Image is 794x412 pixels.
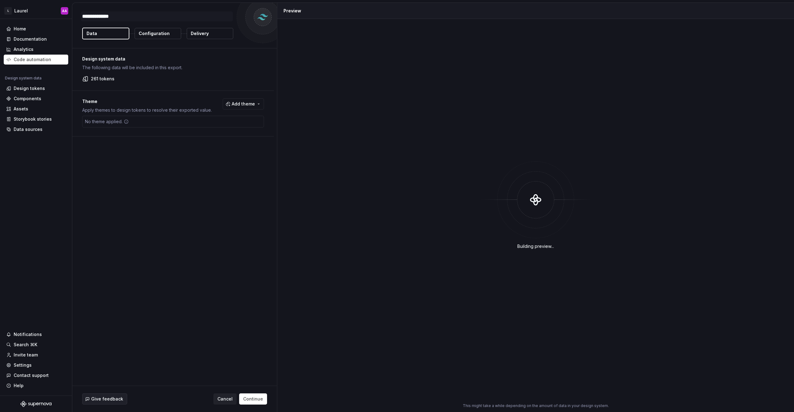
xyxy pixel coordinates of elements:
[4,24,68,34] a: Home
[239,393,267,405] button: Continue
[91,76,114,82] p: 261 tokens
[20,401,51,407] svg: Supernova Logo
[14,26,26,32] div: Home
[232,101,255,107] span: Add theme
[217,396,233,402] span: Cancel
[14,362,32,368] div: Settings
[83,116,131,127] div: No theme applied.
[14,383,24,389] div: Help
[4,350,68,360] a: Invite team
[5,76,42,81] div: Design system data
[4,329,68,339] button: Notifications
[4,7,12,15] div: L
[4,340,68,350] button: Search ⌘K
[82,107,212,113] p: Apply themes to design tokens to resolve their exported value.
[135,28,181,39] button: Configuration
[14,96,41,102] div: Components
[463,403,609,408] p: This might take a while depending on the amount of data in your design system.
[91,396,123,402] span: Give feedback
[14,8,28,14] div: Laurel
[87,30,97,37] p: Data
[4,44,68,54] a: Analytics
[4,104,68,114] a: Assets
[187,28,233,39] button: Delivery
[14,85,45,92] div: Design tokens
[4,55,68,65] a: Code automation
[82,28,129,39] button: Data
[14,106,28,112] div: Assets
[4,83,68,93] a: Design tokens
[4,360,68,370] a: Settings
[4,94,68,104] a: Components
[14,36,47,42] div: Documentation
[223,98,264,110] button: Add theme
[1,4,71,17] button: LLaurelAA
[243,396,263,402] span: Continue
[82,393,127,405] button: Give feedback
[4,370,68,380] button: Contact support
[14,46,33,52] div: Analytics
[82,56,264,62] p: Design system data
[62,8,67,13] div: AA
[191,30,209,37] p: Delivery
[14,116,52,122] div: Storybook stories
[14,352,38,358] div: Invite team
[213,393,237,405] button: Cancel
[4,381,68,391] button: Help
[4,34,68,44] a: Documentation
[4,124,68,134] a: Data sources
[14,126,42,132] div: Data sources
[14,56,51,63] div: Code automation
[283,8,301,14] div: Preview
[4,114,68,124] a: Storybook stories
[14,331,42,338] div: Notifications
[82,98,212,105] p: Theme
[517,243,554,249] div: Building preview...
[14,372,49,378] div: Contact support
[14,342,37,348] div: Search ⌘K
[139,30,170,37] p: Configuration
[82,65,264,71] p: The following data will be included in this export.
